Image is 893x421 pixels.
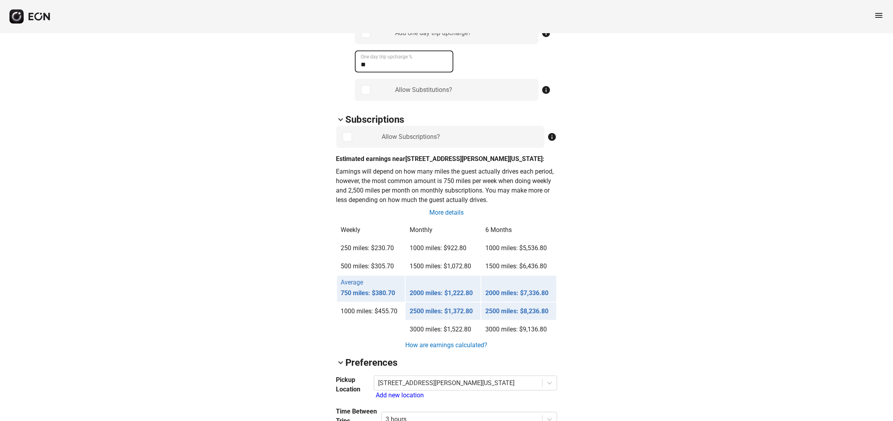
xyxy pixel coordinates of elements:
[481,321,556,338] td: 3000 miles: $9,136.80
[481,258,556,275] td: 1500 miles: $6,436.80
[336,154,557,164] p: Estimated earnings near [STREET_ADDRESS][PERSON_NAME][US_STATE]:
[542,85,551,95] span: info
[406,221,481,239] th: Monthly
[341,278,364,287] p: Average
[336,167,557,205] p: Earnings will depend on how many miles the guest actually drives each period, however, the most c...
[395,85,452,95] div: Allow Substitutions?
[346,113,405,126] h2: Subscriptions
[548,132,557,142] span: info
[406,303,481,320] td: 2500 miles: $1,372.80
[874,11,884,20] span: menu
[405,341,488,350] a: How are earnings calculated?
[481,240,556,257] td: 1000 miles: $5,536.80
[542,28,551,38] span: info
[341,288,401,298] p: 750 miles: $380.70
[406,321,481,338] td: 3000 miles: $1,522.80
[406,258,481,275] td: 1500 miles: $1,072.80
[410,288,477,298] p: 2000 miles: $1,222.80
[395,28,471,38] div: Add one day trip upcharge?
[481,221,556,239] th: 6 Months
[337,303,405,320] td: 1000 miles: $455.70
[336,115,346,124] span: keyboard_arrow_down
[346,356,398,369] h2: Preferences
[485,288,552,298] p: 2000 miles: $7,336.80
[336,358,346,367] span: keyboard_arrow_down
[361,54,413,60] label: One day trip upcharge %
[376,391,557,400] div: Add new location
[429,208,464,217] a: More details
[481,303,556,320] td: 2500 miles: $8,236.80
[406,240,481,257] td: 1000 miles: $922.80
[382,132,440,142] div: Allow Subscriptions?
[337,258,405,275] td: 500 miles: $305.70
[337,221,405,239] th: Weekly
[337,240,405,257] td: 250 miles: $230.70
[336,375,374,394] h3: Pickup Location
